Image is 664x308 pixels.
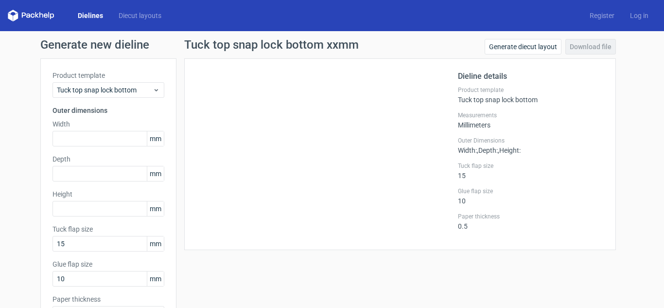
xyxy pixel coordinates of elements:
a: Log in [622,11,656,20]
h3: Outer dimensions [52,106,164,115]
label: Measurements [458,111,604,119]
label: Paper thickness [52,294,164,304]
h1: Generate new dieline [40,39,624,51]
div: 10 [458,187,604,205]
label: Glue flap size [52,259,164,269]
div: Tuck top snap lock bottom [458,86,604,104]
label: Paper thickness [458,213,604,220]
label: Product template [52,71,164,80]
span: mm [147,272,164,286]
label: Width [52,119,164,129]
label: Glue flap size [458,187,604,195]
label: Product template [458,86,604,94]
span: mm [147,236,164,251]
a: Dielines [70,11,111,20]
label: Height [52,189,164,199]
a: Register [582,11,622,20]
span: Width : [458,146,477,154]
div: 15 [458,162,604,180]
a: Generate diecut layout [485,39,561,54]
div: Millimeters [458,111,604,129]
label: Outer Dimensions [458,137,604,145]
span: , Depth : [477,146,498,154]
label: Tuck flap size [458,162,604,170]
label: Depth [52,154,164,164]
span: , Height : [498,146,521,154]
span: Tuck top snap lock bottom [57,85,153,95]
span: mm [147,166,164,181]
h1: Tuck top snap lock bottom xxmm [184,39,359,51]
label: Tuck flap size [52,224,164,234]
div: 0.5 [458,213,604,230]
span: mm [147,131,164,146]
h2: Dieline details [458,71,604,82]
span: mm [147,201,164,216]
a: Diecut layouts [111,11,169,20]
